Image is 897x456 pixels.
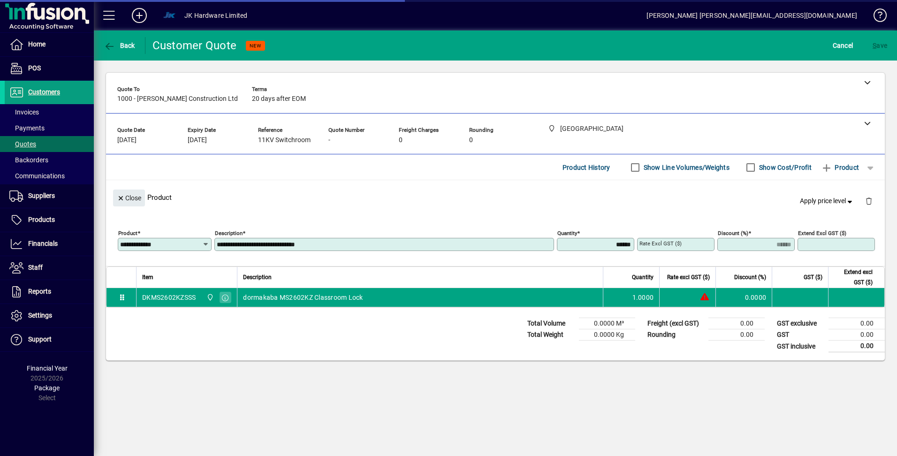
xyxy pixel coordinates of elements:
[204,292,215,303] span: Auckland
[5,304,94,327] a: Settings
[243,272,272,282] span: Description
[5,33,94,56] a: Home
[821,160,859,175] span: Product
[34,384,60,392] span: Package
[94,37,145,54] app-page-header-button: Back
[829,329,885,341] td: 0.00
[117,190,141,206] span: Close
[152,38,237,53] div: Customer Quote
[469,137,473,144] span: 0
[579,329,635,341] td: 0.0000 Kg
[5,57,94,80] a: POS
[5,184,94,208] a: Suppliers
[829,341,885,352] td: 0.00
[27,365,68,372] span: Financial Year
[399,137,403,144] span: 0
[667,272,710,282] span: Rate excl GST ($)
[646,8,857,23] div: [PERSON_NAME] [PERSON_NAME][EMAIL_ADDRESS][DOMAIN_NAME]
[816,159,864,176] button: Product
[830,37,856,54] button: Cancel
[829,318,885,329] td: 0.00
[258,137,311,144] span: 11KV Switchroom
[28,88,60,96] span: Customers
[9,172,65,180] span: Communications
[28,264,43,271] span: Staff
[798,230,846,236] mat-label: Extend excl GST ($)
[111,193,147,202] app-page-header-button: Close
[250,43,261,49] span: NEW
[5,208,94,232] a: Products
[708,329,765,341] td: 0.00
[117,95,238,103] span: 1000 - [PERSON_NAME] Construction Ltd
[215,230,243,236] mat-label: Description
[715,288,772,307] td: 0.0000
[28,64,41,72] span: POS
[718,230,748,236] mat-label: Discount (%)
[5,120,94,136] a: Payments
[188,137,207,144] span: [DATE]
[5,104,94,120] a: Invoices
[643,329,708,341] td: Rounding
[28,40,46,48] span: Home
[5,136,94,152] a: Quotes
[9,124,45,132] span: Payments
[106,180,885,214] div: Product
[328,137,330,144] span: -
[858,190,880,212] button: Delete
[28,335,52,343] span: Support
[523,318,579,329] td: Total Volume
[113,190,145,206] button: Close
[632,272,654,282] span: Quantity
[28,240,58,247] span: Financials
[252,95,306,103] span: 20 days after EOM
[5,328,94,351] a: Support
[104,42,135,49] span: Back
[5,168,94,184] a: Communications
[142,272,153,282] span: Item
[5,232,94,256] a: Financials
[559,159,614,176] button: Product History
[804,272,822,282] span: GST ($)
[523,329,579,341] td: Total Weight
[858,197,880,205] app-page-header-button: Delete
[243,293,363,302] span: dormakaba MS2602KZ Classroom Lock
[28,288,51,295] span: Reports
[873,42,876,49] span: S
[873,38,887,53] span: ave
[772,341,829,352] td: GST inclusive
[9,156,48,164] span: Backorders
[9,140,36,148] span: Quotes
[563,160,610,175] span: Product History
[772,329,829,341] td: GST
[9,108,39,116] span: Invoices
[579,318,635,329] td: 0.0000 M³
[642,163,730,172] label: Show Line Volumes/Weights
[557,230,577,236] mat-label: Quantity
[639,240,682,247] mat-label: Rate excl GST ($)
[142,293,196,302] div: DKMS2602KZSSS
[834,267,873,288] span: Extend excl GST ($)
[800,196,854,206] span: Apply price level
[118,230,137,236] mat-label: Product
[870,37,889,54] button: Save
[708,318,765,329] td: 0.00
[757,163,812,172] label: Show Cost/Profit
[117,137,137,144] span: [DATE]
[734,272,766,282] span: Discount (%)
[154,7,184,24] button: Profile
[632,293,654,302] span: 1.0000
[184,8,247,23] div: JK Hardware Limited
[124,7,154,24] button: Add
[796,193,858,210] button: Apply price level
[867,2,885,32] a: Knowledge Base
[833,38,853,53] span: Cancel
[28,216,55,223] span: Products
[643,318,708,329] td: Freight (excl GST)
[28,192,55,199] span: Suppliers
[5,152,94,168] a: Backorders
[28,312,52,319] span: Settings
[5,256,94,280] a: Staff
[5,280,94,304] a: Reports
[101,37,137,54] button: Back
[772,318,829,329] td: GST exclusive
